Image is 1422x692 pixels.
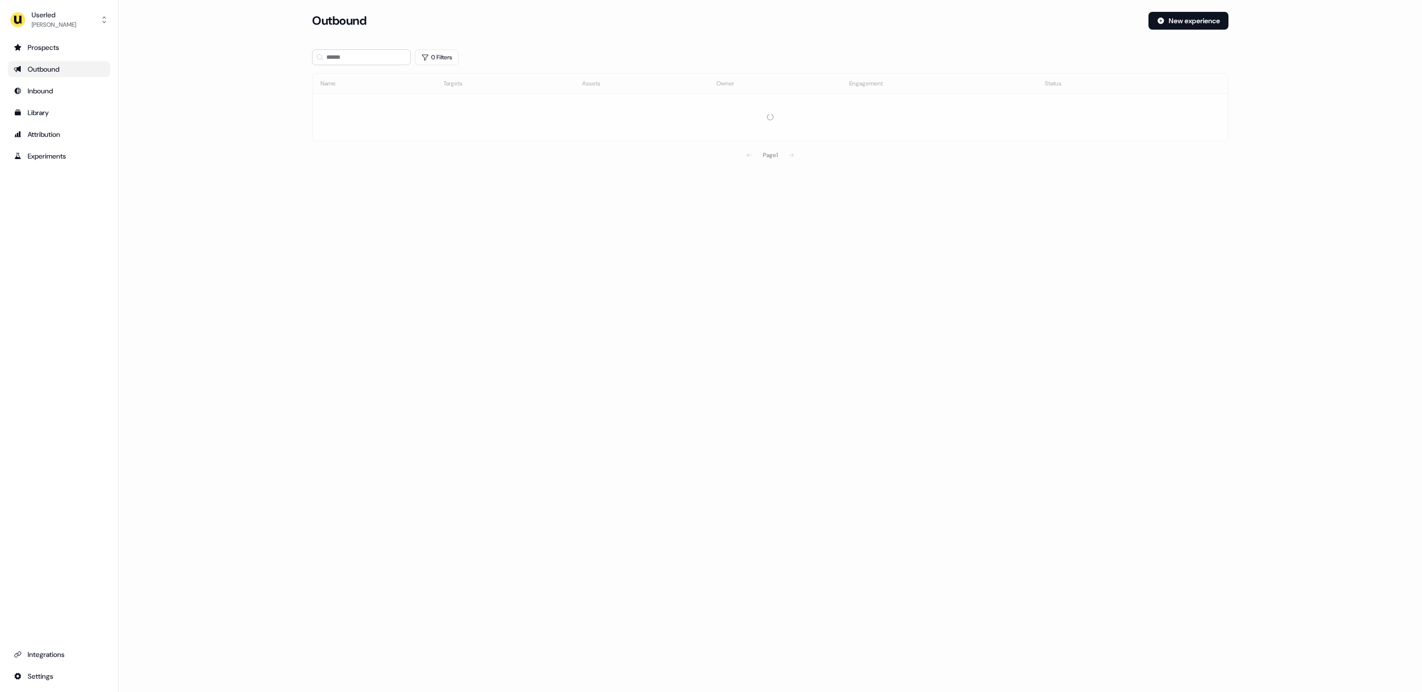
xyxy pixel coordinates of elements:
[14,129,104,139] div: Attribution
[14,42,104,52] div: Prospects
[1148,12,1228,30] button: New experience
[8,83,110,99] a: Go to Inbound
[32,20,76,30] div: [PERSON_NAME]
[8,8,110,32] button: Userled[PERSON_NAME]
[8,148,110,164] a: Go to experiments
[14,671,104,681] div: Settings
[312,13,366,28] h3: Outbound
[8,126,110,142] a: Go to attribution
[14,151,104,161] div: Experiments
[415,49,459,65] button: 0 Filters
[14,64,104,74] div: Outbound
[14,650,104,659] div: Integrations
[8,105,110,121] a: Go to templates
[8,61,110,77] a: Go to outbound experience
[8,40,110,55] a: Go to prospects
[8,647,110,662] a: Go to integrations
[14,108,104,118] div: Library
[8,668,110,684] a: Go to integrations
[14,86,104,96] div: Inbound
[32,10,76,20] div: Userled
